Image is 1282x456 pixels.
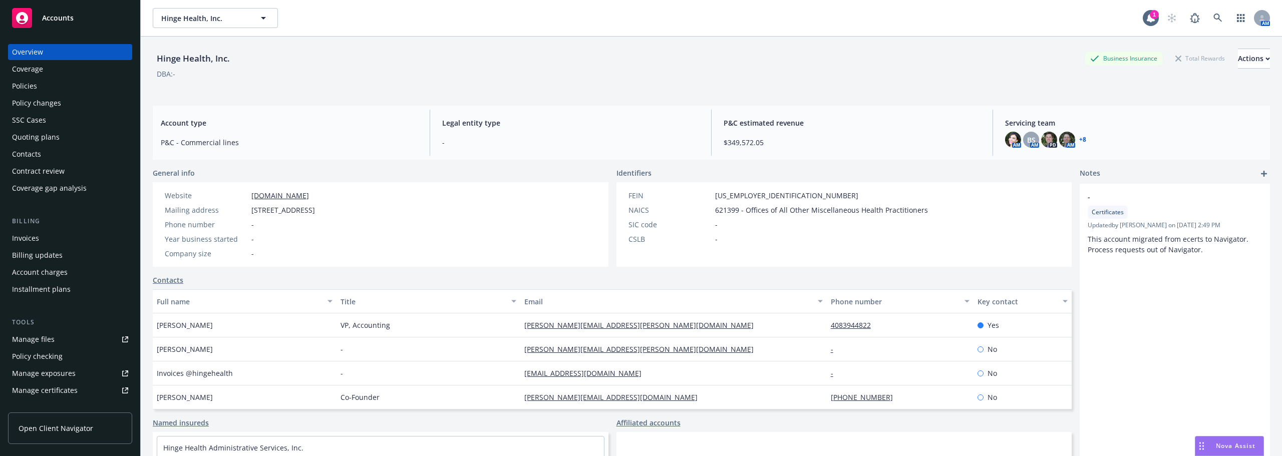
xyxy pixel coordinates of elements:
div: Contacts [12,146,41,162]
a: [PERSON_NAME][EMAIL_ADDRESS][PERSON_NAME][DOMAIN_NAME] [524,344,762,354]
span: BS [1027,135,1036,145]
div: -CertificatesUpdatedby [PERSON_NAME] on [DATE] 2:49 PMThis account migrated from ecerts to Naviga... [1080,184,1270,263]
div: CSLB [628,234,711,244]
div: Manage files [12,331,55,347]
a: SSC Cases [8,112,132,128]
button: Hinge Health, Inc. [153,8,278,28]
a: Account charges [8,264,132,280]
a: Contacts [153,275,183,285]
div: Overview [12,44,43,60]
button: Full name [153,289,337,313]
div: Business Insurance [1085,52,1162,65]
a: Coverage [8,61,132,77]
div: Total Rewards [1170,52,1230,65]
a: Named insureds [153,417,209,428]
span: Yes [988,320,999,330]
div: Company size [165,248,247,259]
button: Key contact [974,289,1072,313]
span: Certificates [1092,208,1124,217]
div: Quoting plans [12,129,60,145]
div: DBA: - [157,69,175,79]
span: - [251,219,254,230]
a: Affiliated accounts [616,417,681,428]
a: Report a Bug [1185,8,1205,28]
div: NAICS [628,205,711,215]
div: FEIN [628,190,711,201]
span: $349,572.05 [724,137,981,148]
div: Website [165,190,247,201]
a: Contacts [8,146,132,162]
div: SIC code [628,219,711,230]
div: Hinge Health, Inc. [153,52,234,65]
div: Email [524,296,812,307]
span: This account migrated from ecerts to Navigator. Process requests out of Navigator. [1088,234,1250,254]
div: Account charges [12,264,68,280]
div: Title [341,296,505,307]
span: [US_EMPLOYER_IDENTIFICATION_NUMBER] [715,190,858,201]
a: Policy checking [8,348,132,364]
span: [STREET_ADDRESS] [251,205,315,215]
div: Billing [8,216,132,226]
div: Phone number [831,296,959,307]
div: Billing updates [12,247,63,263]
a: Manage files [8,331,132,347]
span: - [341,368,343,378]
div: Tools [8,317,132,327]
a: Overview [8,44,132,60]
a: [PERSON_NAME][EMAIL_ADDRESS][DOMAIN_NAME] [524,392,706,402]
span: Updated by [PERSON_NAME] on [DATE] 2:49 PM [1088,221,1262,230]
a: Start snowing [1162,8,1182,28]
div: Phone number [165,219,247,230]
div: Invoices [12,230,39,246]
span: Legal entity type [442,118,699,128]
div: Key contact [978,296,1057,307]
span: Nova Assist [1216,441,1255,450]
span: Co-Founder [341,392,380,402]
a: Manage certificates [8,382,132,398]
div: Mailing address [165,205,247,215]
div: Installment plans [12,281,71,297]
button: Phone number [827,289,974,313]
a: Manage exposures [8,365,132,381]
div: Policy checking [12,348,63,364]
span: VP, Accounting [341,320,390,330]
div: Actions [1238,49,1270,68]
span: General info [153,168,195,178]
div: Policies [12,78,37,94]
div: SSC Cases [12,112,46,128]
a: [DOMAIN_NAME] [251,191,309,200]
span: P&C estimated revenue [724,118,981,128]
div: Manage claims [12,399,63,415]
span: 621399 - Offices of All Other Miscellaneous Health Practitioners [715,205,928,215]
button: Nova Assist [1195,436,1264,456]
span: Invoices @hingehealth [157,368,233,378]
span: - [442,137,699,148]
span: - [251,234,254,244]
span: No [988,368,997,378]
a: Policy changes [8,95,132,111]
a: [PHONE_NUMBER] [831,392,901,402]
div: Coverage [12,61,43,77]
div: Contract review [12,163,65,179]
span: Account type [161,118,418,128]
span: [PERSON_NAME] [157,320,213,330]
a: Contract review [8,163,132,179]
a: Billing updates [8,247,132,263]
img: photo [1059,132,1075,148]
a: +8 [1079,137,1086,143]
a: Policies [8,78,132,94]
a: [EMAIL_ADDRESS][DOMAIN_NAME] [524,368,650,378]
div: 1 [1150,10,1159,19]
a: add [1258,168,1270,180]
a: Coverage gap analysis [8,180,132,196]
span: Notes [1080,168,1100,180]
div: Manage exposures [12,365,76,381]
button: Actions [1238,49,1270,69]
a: - [831,344,841,354]
div: Year business started [165,234,247,244]
span: No [988,344,997,354]
a: 4083944822 [831,320,879,330]
span: - [715,219,718,230]
a: Search [1208,8,1228,28]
